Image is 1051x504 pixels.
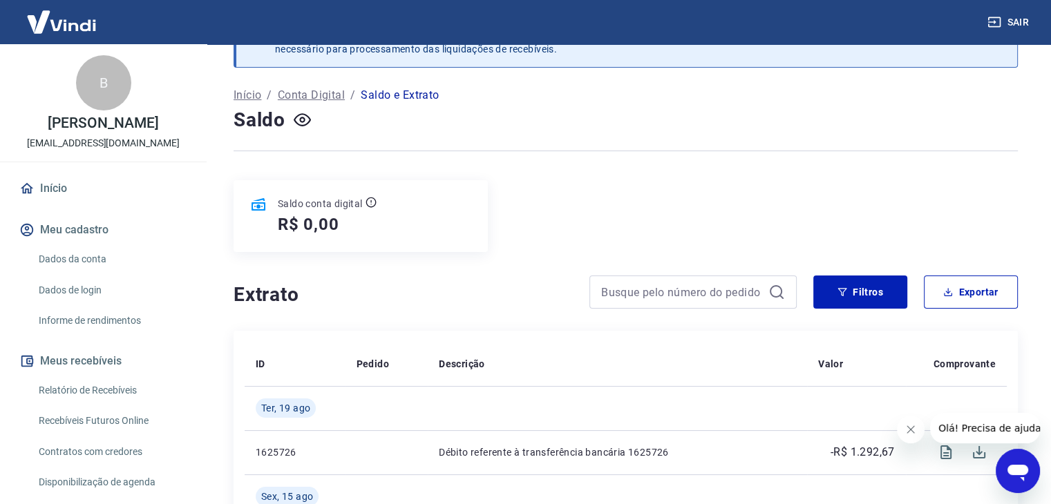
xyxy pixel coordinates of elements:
a: Conta Digital [278,87,345,104]
iframe: Botão para abrir a janela de mensagens [996,449,1040,493]
span: Sex, 15 ago [261,490,313,503]
button: Filtros [813,275,907,309]
a: Recebíveis Futuros Online [33,407,190,435]
button: Meu cadastro [17,215,190,245]
p: / [267,87,272,104]
p: Descrição [439,357,485,371]
h4: Extrato [234,281,573,309]
span: Ter, 19 ago [261,401,310,415]
p: [PERSON_NAME] [48,116,158,130]
span: Download [963,436,996,469]
a: Dados de login [33,276,190,304]
a: Início [234,87,261,104]
button: Sair [985,10,1034,35]
p: 1625726 [256,445,334,459]
p: [EMAIL_ADDRESS][DOMAIN_NAME] [27,136,180,151]
a: Início [17,173,190,204]
p: Pedido [357,357,389,371]
a: Relatório de Recebíveis [33,376,190,405]
h4: Saldo [234,106,285,134]
img: Vindi [17,1,106,43]
p: Saldo conta digital [278,197,363,211]
p: ID [256,357,265,371]
button: Exportar [924,275,1018,309]
p: / [350,87,355,104]
iframe: Fechar mensagem [897,416,925,443]
a: Contratos com credores [33,438,190,466]
p: -R$ 1.292,67 [831,444,895,461]
a: Informe de rendimentos [33,307,190,335]
p: Valor [818,357,843,371]
p: Saldo e Extrato [361,87,439,104]
div: B [76,55,131,110]
button: Meus recebíveis [17,346,190,376]
p: Comprovante [934,357,996,371]
span: Visualizar [929,436,963,469]
p: Débito referente à transferência bancária 1625726 [439,445,796,459]
a: Disponibilização de agenda [33,468,190,496]
a: Dados da conta [33,245,190,273]
input: Busque pelo número do pedido [601,282,763,302]
span: Olá! Precisa de ajuda? [8,10,116,21]
h5: R$ 0,00 [278,213,339,235]
iframe: Mensagem da empresa [930,413,1040,443]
